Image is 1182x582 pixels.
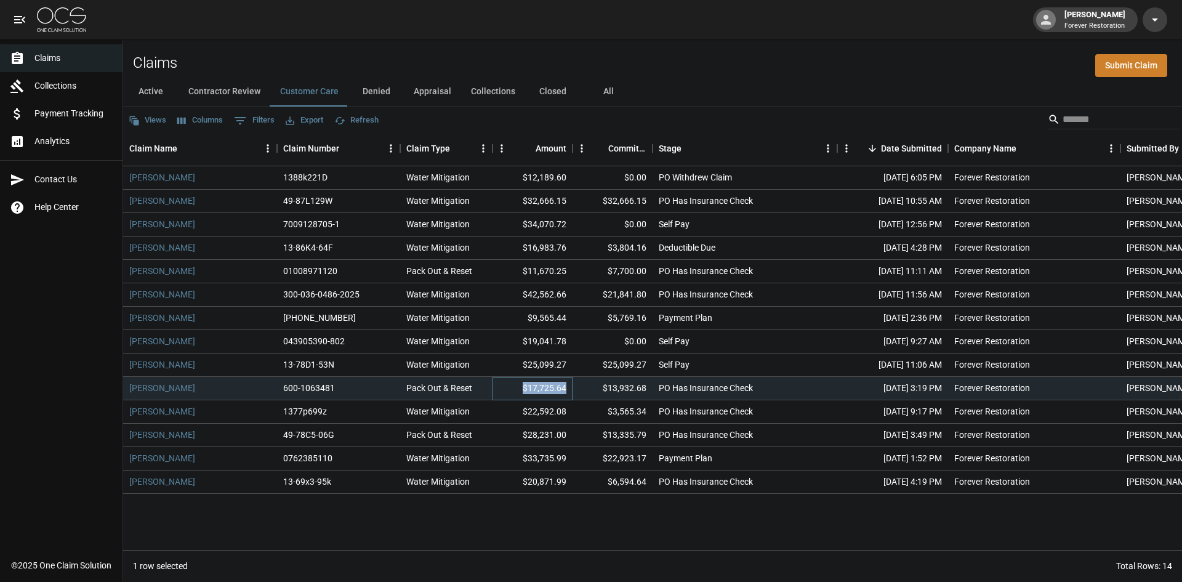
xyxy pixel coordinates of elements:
a: [PERSON_NAME] [129,358,195,371]
button: Sort [1016,140,1034,157]
div: $33,735.99 [492,447,573,471]
button: Contractor Review [179,77,270,107]
div: $9,565.44 [492,307,573,330]
div: $19,041.78 [492,330,573,354]
a: [PERSON_NAME] [129,171,195,184]
div: [DATE] 9:27 AM [837,330,948,354]
button: Active [123,77,179,107]
div: 300-036-0486-2025 [283,288,360,301]
div: Water Mitigation [406,452,470,464]
div: Water Mitigation [406,288,470,301]
div: PO Has Insurance Check [659,195,753,207]
span: Contact Us [34,173,113,186]
div: [DATE] 1:52 PM [837,447,948,471]
a: [PERSON_NAME] [129,265,195,277]
div: Committed Amount [573,131,653,166]
div: Forever Restoration [954,475,1030,488]
div: Payment Plan [659,452,712,464]
div: Water Mitigation [406,335,470,347]
div: $17,725.64 [492,377,573,400]
div: [DATE] 2:36 PM [837,307,948,330]
div: Self Pay [659,335,689,347]
button: Sort [177,140,195,157]
div: PO Has Insurance Check [659,429,753,441]
div: [DATE] 4:28 PM [837,236,948,260]
div: Forever Restoration [954,452,1030,464]
div: Water Mitigation [406,171,470,184]
a: Submit Claim [1095,54,1167,77]
a: [PERSON_NAME] [129,452,195,464]
div: 49-78C5-06G [283,429,334,441]
div: $11,670.25 [492,260,573,283]
div: Water Mitigation [406,475,470,488]
a: [PERSON_NAME] [129,429,195,441]
div: 13-78D1-53N [283,358,334,371]
div: $22,592.08 [492,400,573,424]
div: © 2025 One Claim Solution [11,559,111,572]
div: $22,923.17 [573,447,653,471]
div: Water Mitigation [406,358,470,371]
button: Collections [461,77,525,107]
div: $20,871.99 [492,471,573,494]
button: Sort [591,140,608,157]
div: Amount [536,131,566,166]
div: Water Mitigation [406,312,470,324]
div: $16,983.76 [492,236,573,260]
div: 13-69x3-95k [283,475,331,488]
div: $34,070.72 [492,213,573,236]
button: Menu [474,139,492,158]
button: Sort [864,140,881,157]
button: Closed [525,77,581,107]
button: Menu [259,139,277,158]
div: $5,769.16 [573,307,653,330]
div: 7009128705-1 [283,218,340,230]
div: 1 row selected [133,560,188,572]
div: 600-1063481 [283,382,335,394]
div: $12,189.60 [492,166,573,190]
div: $28,231.00 [492,424,573,447]
div: Water Mitigation [406,218,470,230]
button: Export [283,111,326,130]
div: PO Has Insurance Check [659,475,753,488]
div: [DATE] 12:56 PM [837,213,948,236]
div: Forever Restoration [954,171,1030,184]
button: Sort [450,140,467,157]
div: Forever Restoration [954,312,1030,324]
div: $25,099.27 [492,354,573,377]
div: $25,099.27 [573,354,653,377]
div: Forever Restoration [954,288,1030,301]
div: Date Submitted [837,131,948,166]
div: $0.00 [573,213,653,236]
div: [DATE] 11:56 AM [837,283,948,307]
button: Show filters [231,111,278,131]
div: Forever Restoration [954,382,1030,394]
div: $42,562.66 [492,283,573,307]
a: [PERSON_NAME] [129,288,195,301]
a: [PERSON_NAME] [129,312,195,324]
div: [DATE] 6:05 PM [837,166,948,190]
div: $0.00 [573,166,653,190]
a: [PERSON_NAME] [129,241,195,254]
h2: Claims [133,54,177,72]
button: All [581,77,636,107]
div: Claim Name [129,131,177,166]
div: 13-86K4-64F [283,241,333,254]
div: $7,700.00 [573,260,653,283]
span: Help Center [34,201,113,214]
a: [PERSON_NAME] [129,335,195,347]
div: [DATE] 11:11 AM [837,260,948,283]
div: Claim Name [123,131,277,166]
button: Sort [681,140,699,157]
div: $32,666.15 [492,190,573,213]
div: $32,666.15 [573,190,653,213]
div: 0762385110 [283,452,332,464]
div: 01-008-885706 [283,312,356,324]
button: Menu [492,139,511,158]
button: Select columns [174,111,226,130]
div: PO Has Insurance Check [659,288,753,301]
div: $0.00 [573,330,653,354]
div: dynamic tabs [123,77,1182,107]
div: [DATE] 9:17 PM [837,400,948,424]
button: open drawer [7,7,32,32]
div: Search [1048,110,1180,132]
